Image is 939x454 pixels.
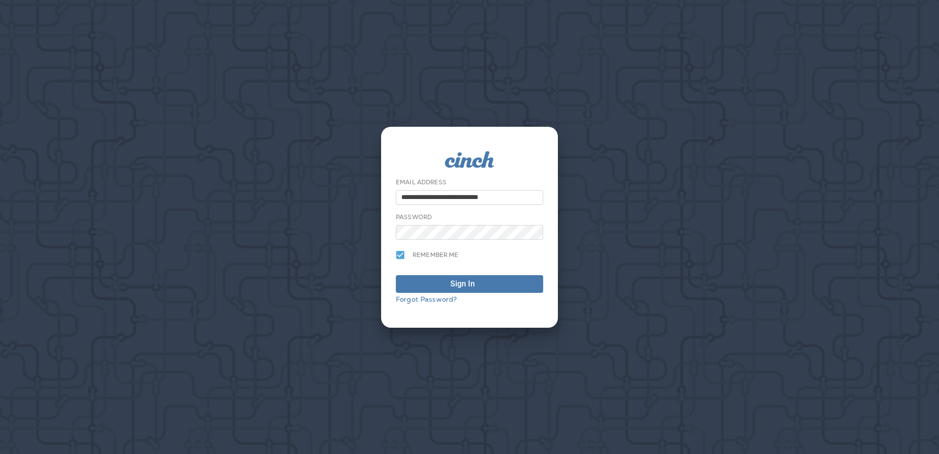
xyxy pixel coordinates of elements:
[396,178,446,186] label: Email Address
[396,213,432,221] label: Password
[450,278,475,290] div: Sign In
[396,295,457,304] a: Forgot Password?
[413,251,459,259] span: Remember me
[396,275,543,293] button: Sign In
